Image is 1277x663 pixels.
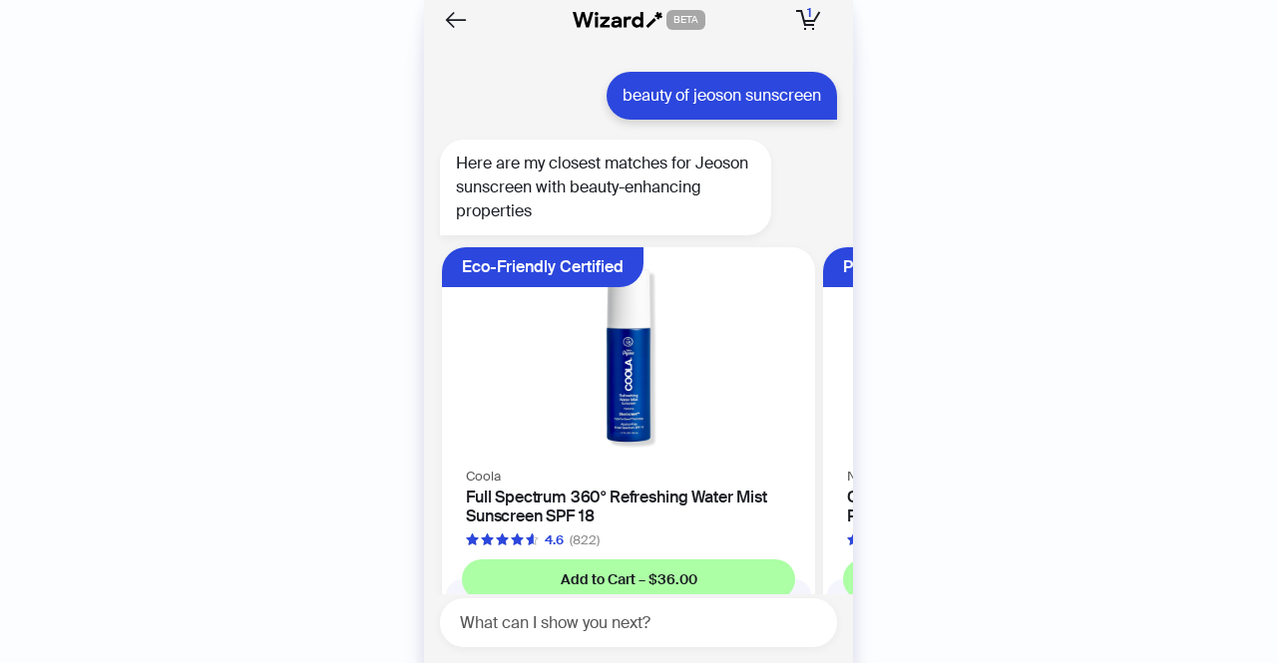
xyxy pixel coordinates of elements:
[496,533,509,546] span: star
[847,468,941,485] span: Naked Sundays
[847,488,1172,525] h4: Collagen Glow 100% Mineral Sunscreen Perfecting Priming Lotion SPF50+
[462,559,795,599] button: Add to Cart – $36.00
[835,259,1184,452] img: Collagen Glow 100% Mineral Sunscreen Perfecting Priming Lotion SPF50+
[440,140,771,235] div: Here are my closest matches for Jeoson sunscreen with beauty-enhancing properties
[466,468,501,485] span: Coola
[807,5,811,21] span: 1
[454,259,803,452] img: Full Spectrum 360° Refreshing Water Mist Sunscreen SPF 18
[511,533,524,546] span: star
[607,72,837,120] div: beauty of jeoson sunscreen
[466,530,564,550] div: 4.6 out of 5 stars
[561,570,697,588] span: Add to Cart – $36.00
[466,488,791,525] h4: Full Spectrum 360° Refreshing Water Mist Sunscreen SPF 18
[666,10,705,30] span: BETA
[481,533,494,546] span: star
[847,530,945,550] div: 4.9 out of 5 stars
[466,533,479,546] span: star
[847,533,860,546] span: star
[526,533,539,546] span: star
[843,247,1035,287] div: Purely Non-Comedogenic
[440,4,472,36] button: Back
[545,530,564,550] div: 4.6
[570,530,600,550] div: (822)
[462,247,624,287] div: Eco-Friendly Certified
